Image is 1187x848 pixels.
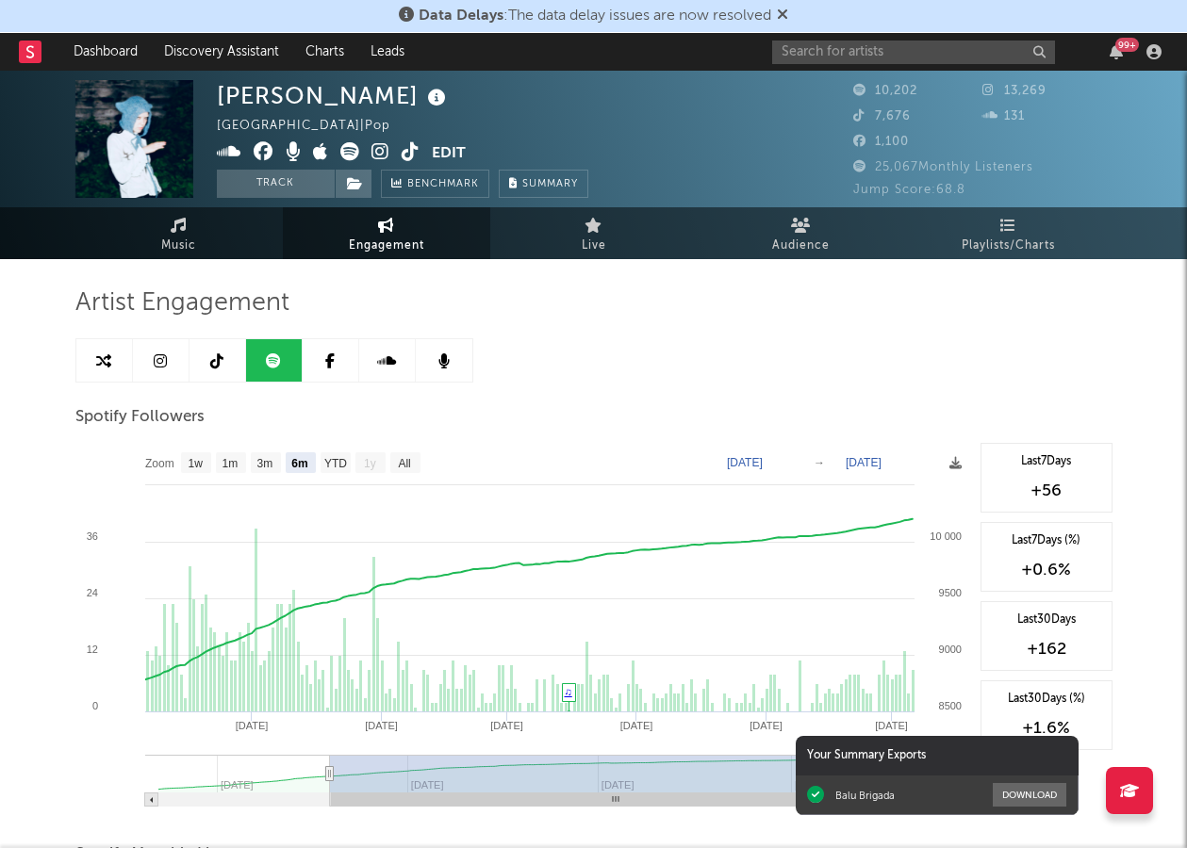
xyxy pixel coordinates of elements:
span: Summary [522,179,578,189]
div: Last 30 Days [991,612,1102,628]
text: 24 [86,587,97,598]
text: [DATE] [750,720,783,731]
span: 25,067 Monthly Listeners [853,161,1033,173]
text: [DATE] [875,720,908,731]
span: 1,100 [853,136,909,148]
text: YTD [323,457,346,470]
span: 131 [982,110,1025,122]
div: [PERSON_NAME] [217,80,451,111]
a: Audience [698,207,905,259]
div: Your Summary Exports [796,736,1079,775]
span: Dismiss [777,8,788,24]
text: [DATE] [846,456,882,469]
button: Download [993,783,1066,807]
span: Artist Engagement [75,292,289,315]
span: Spotify Followers [75,406,205,429]
div: Last 30 Days (%) [991,691,1102,708]
a: Live [490,207,698,259]
div: +162 [991,638,1102,660]
text: 8500 [938,700,961,711]
text: Zoom [145,457,174,470]
span: 7,676 [853,110,911,122]
span: Benchmark [407,173,479,196]
div: +0.6 % [991,559,1102,581]
button: 99+ [1110,44,1123,59]
div: Last 7 Days (%) [991,532,1102,549]
a: Playlists/Charts [905,207,1113,259]
div: Balu Brigada [835,789,895,802]
text: 36 [86,530,97,542]
text: [DATE] [619,720,652,731]
div: 99 + [1115,38,1139,52]
text: 9000 [938,644,961,655]
text: 10 000 [930,530,962,542]
span: 10,202 [853,85,917,97]
span: Jump Score: 68.8 [853,184,965,196]
a: Engagement [283,207,490,259]
input: Search for artists [772,41,1055,64]
button: Summary [499,170,588,198]
text: 1w [188,457,203,470]
text: [DATE] [490,720,523,731]
span: Music [161,235,196,257]
div: +1.6 % [991,717,1102,740]
text: [DATE] [235,720,268,731]
a: Dashboard [60,33,151,71]
text: All [398,457,410,470]
span: Playlists/Charts [962,235,1055,257]
span: : The data delay issues are now resolved [419,8,771,24]
text: 9500 [938,587,961,598]
div: Last 7 Days [991,453,1102,470]
text: 6m [291,457,307,470]
a: Charts [292,33,357,71]
a: Music [75,207,283,259]
text: 12 [86,644,97,655]
span: Data Delays [419,8,503,24]
div: +56 [991,480,1102,502]
text: [DATE] [365,720,398,731]
text: → [814,456,825,469]
span: 13,269 [982,85,1047,97]
span: Engagement [349,235,424,257]
button: Track [217,170,335,198]
button: Edit [432,142,466,166]
span: Live [582,235,606,257]
a: ♫ [565,686,572,697]
text: 3m [256,457,272,470]
text: 1m [222,457,238,470]
a: Leads [357,33,418,71]
div: [GEOGRAPHIC_DATA] | Pop [217,115,412,138]
a: Discovery Assistant [151,33,292,71]
span: Audience [772,235,830,257]
text: 0 [91,700,97,711]
a: Benchmark [381,170,489,198]
text: 1y [364,457,376,470]
text: [DATE] [727,456,763,469]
